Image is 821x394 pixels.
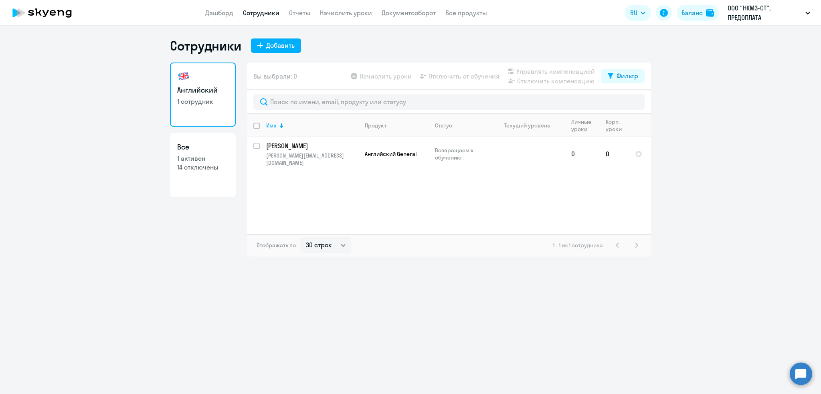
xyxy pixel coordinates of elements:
a: Дашборд [205,9,233,17]
span: Отображать по: [257,242,297,249]
input: Поиск по имени, email, продукту или статусу [253,94,645,110]
button: Добавить [251,38,301,53]
span: RU [630,8,637,18]
h1: Сотрудники [170,38,241,54]
button: ООО "НКМЗ-СТ", ПРЕДОПЛАТА [724,3,814,22]
div: Личные уроки [571,118,599,133]
p: [PERSON_NAME] [266,141,357,150]
div: Фильтр [617,71,638,81]
img: english [177,70,190,83]
div: Имя [266,122,358,129]
div: Продукт [365,122,428,129]
div: Добавить [266,40,295,50]
p: [PERSON_NAME][EMAIL_ADDRESS][DOMAIN_NAME] [266,152,358,166]
p: 1 активен [177,154,229,163]
span: Английский General [365,150,417,158]
div: Корп. уроки [606,118,628,133]
p: 14 отключены [177,163,229,172]
a: Сотрудники [243,9,279,17]
h3: Все [177,142,229,152]
td: 0 [565,137,599,171]
a: Начислить уроки [320,9,372,17]
a: [PERSON_NAME] [266,141,358,150]
span: 1 - 1 из 1 сотрудника [553,242,603,249]
p: 1 сотрудник [177,97,229,106]
button: Фильтр [601,69,645,83]
div: Статус [435,122,490,129]
div: Корп. уроки [606,118,622,133]
p: ООО "НКМЗ-СТ", ПРЕДОПЛАТА [728,3,802,22]
div: Текущий уровень [497,122,564,129]
div: Личные уроки [571,118,592,133]
a: Документооборот [382,9,436,17]
div: Баланс [681,8,703,18]
a: Все продукты [445,9,487,17]
button: Балансbalance [677,5,719,21]
div: Текущий уровень [504,122,550,129]
a: Отчеты [289,9,310,17]
div: Продукт [365,122,386,129]
td: 0 [599,137,629,171]
div: Имя [266,122,277,129]
h3: Английский [177,85,229,95]
a: Все1 активен14 отключены [170,133,236,197]
span: Вы выбрали: 0 [253,71,297,81]
img: balance [706,9,714,17]
p: Возвращаем к обучению [435,147,490,161]
a: Английский1 сотрудник [170,63,236,127]
button: RU [625,5,651,21]
div: Статус [435,122,452,129]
